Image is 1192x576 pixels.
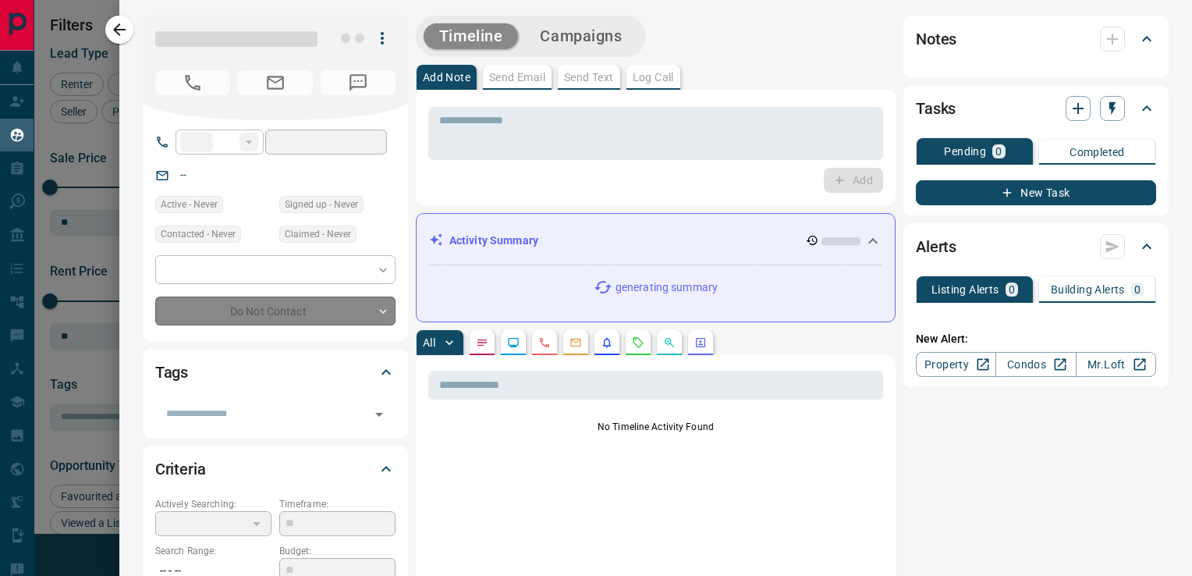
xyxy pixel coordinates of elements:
div: Notes [916,20,1156,58]
button: Open [368,404,390,425]
h2: Notes [916,27,956,52]
p: 0 [1009,284,1015,295]
span: Active - Never [161,197,218,212]
svg: Listing Alerts [601,336,613,349]
p: Actively Searching: [155,497,271,511]
p: Timeframe: [279,497,396,511]
svg: Requests [632,336,644,349]
p: Search Range: [155,544,271,558]
a: -- [180,169,186,181]
p: New Alert: [916,331,1156,347]
div: Tags [155,354,396,391]
span: Claimed - Never [285,226,351,242]
svg: Lead Browsing Activity [507,336,520,349]
svg: Agent Actions [694,336,707,349]
button: Timeline [424,23,519,49]
p: Activity Summary [449,233,538,249]
p: No Timeline Activity Found [428,420,883,434]
h2: Tasks [916,96,956,121]
div: Criteria [155,450,396,488]
p: 0 [1134,284,1141,295]
a: Mr.Loft [1076,352,1156,377]
span: Contacted - Never [161,226,236,242]
button: Campaigns [524,23,637,49]
span: Signed up - Never [285,197,358,212]
h2: Tags [155,360,188,385]
h2: Criteria [155,457,206,482]
div: Tasks [916,90,1156,127]
p: Completed [1070,147,1125,158]
a: Condos [995,352,1076,377]
p: Add Note [423,72,470,83]
svg: Opportunities [663,336,676,349]
span: No Number [155,70,230,95]
span: No Email [238,70,313,95]
p: Pending [944,146,986,157]
svg: Notes [476,336,488,349]
p: generating summary [616,279,718,296]
p: Building Alerts [1051,284,1125,295]
div: Do Not Contact [155,297,396,325]
p: Listing Alerts [931,284,999,295]
svg: Emails [569,336,582,349]
span: No Number [321,70,396,95]
p: 0 [995,146,1002,157]
div: Alerts [916,228,1156,265]
h2: Alerts [916,234,956,259]
p: Budget: [279,544,396,558]
button: New Task [916,180,1156,205]
a: Property [916,352,996,377]
p: All [423,337,435,348]
div: Activity Summary [429,226,882,255]
svg: Calls [538,336,551,349]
